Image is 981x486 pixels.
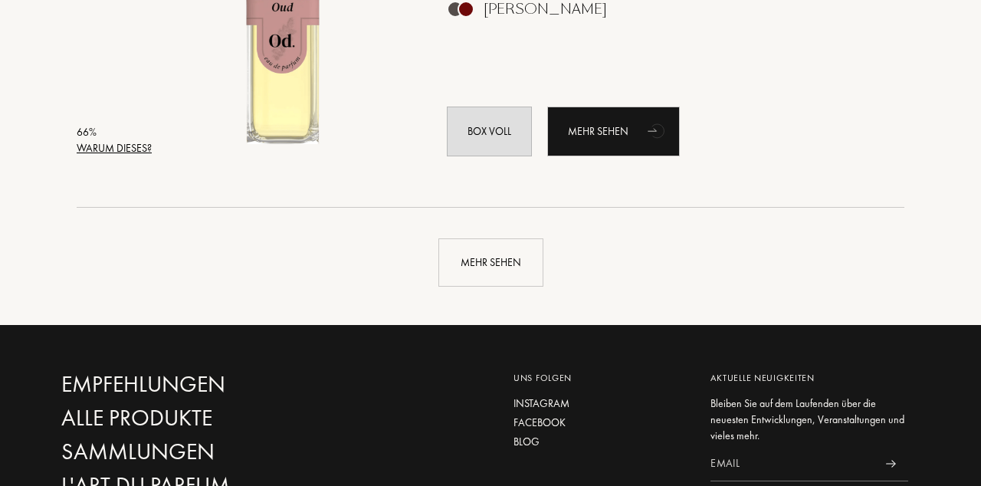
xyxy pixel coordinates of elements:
[438,238,543,287] div: Mehr sehen
[61,405,332,432] a: Alle Produkte
[710,396,908,444] div: Bleiben Sie auf dem Laufenden über die neuesten Entwicklungen, Veranstaltungen und vieles mehr.
[513,371,688,385] div: Uns folgen
[513,396,688,412] a: Instagram
[435,5,882,21] a: [PERSON_NAME]
[61,371,332,398] a: Empfehlungen
[447,107,532,156] div: Box voll
[77,124,152,140] div: 66 %
[513,415,688,431] a: Facebook
[886,460,896,468] img: news_send.svg
[77,140,152,156] div: Warum dieses?
[513,434,688,450] a: Blog
[642,115,673,146] div: animation
[710,371,908,385] div: Aktuelle Neuigkeiten
[547,107,680,156] div: Mehr sehen
[484,1,607,18] div: [PERSON_NAME]
[547,107,680,156] a: Mehr sehenanimation
[61,438,332,465] a: Sammlungen
[710,447,874,481] input: Email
